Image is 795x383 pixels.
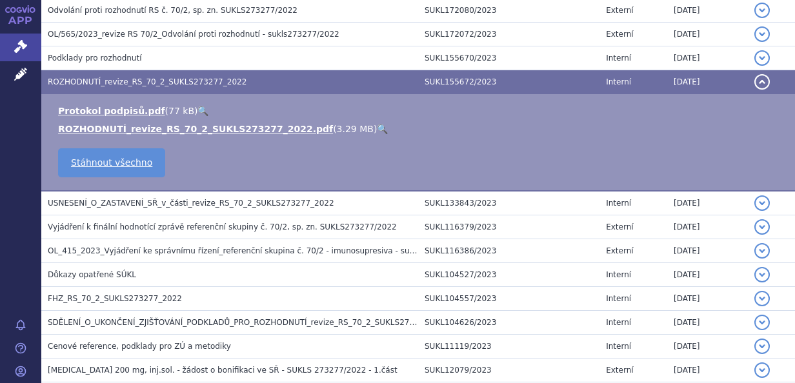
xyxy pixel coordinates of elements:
[754,3,770,18] button: detail
[606,294,631,303] span: Interní
[48,54,142,63] span: Podklady pro rozhodnutí
[606,246,633,255] span: Externí
[418,191,599,215] td: SUKL133843/2023
[754,243,770,259] button: detail
[418,46,599,70] td: SUKL155670/2023
[606,199,631,208] span: Interní
[48,77,247,86] span: ROZHODNUTÍ_revize_RS_70_2_SUKLS273277_2022
[48,294,182,303] span: FHZ_RS_70_2_SUKLS273277_2022
[606,318,631,327] span: Interní
[197,106,208,116] a: 🔍
[667,287,748,311] td: [DATE]
[754,267,770,282] button: detail
[667,311,748,335] td: [DATE]
[606,77,631,86] span: Interní
[58,104,782,117] li: ( )
[48,318,453,327] span: SDĚLENÍ_O_UKONČENÍ_ZJIŠŤOVÁNÍ_PODKLADŮ_PRO_ROZHODNUTÍ_revize_RS_70_2_SUKLS273277_2022
[667,46,748,70] td: [DATE]
[48,199,334,208] span: USNESENÍ_O_ZASTAVENÍ_SŘ_v_části_revize_RS_70_2_SUKLS273277_2022
[754,26,770,42] button: detail
[606,6,633,15] span: Externí
[48,342,231,351] span: Cenové reference, podklady pro ZÚ a metodiky
[418,311,599,335] td: SUKL104626/2023
[418,335,599,358] td: SUKL11119/2023
[606,366,633,375] span: Externí
[667,215,748,239] td: [DATE]
[606,342,631,351] span: Interní
[58,124,333,134] a: ROZHODNUTÍ_revize_RS_70_2_SUKLS273277_2022.pdf
[58,106,165,116] a: Protokol podpisů.pdf
[606,270,631,279] span: Interní
[606,30,633,39] span: Externí
[667,191,748,215] td: [DATE]
[48,30,339,39] span: OL/565/2023_revize RS 70/2_Odvolání proti rozhodnutí - sukls273277/2022
[667,23,748,46] td: [DATE]
[667,263,748,287] td: [DATE]
[418,23,599,46] td: SUKL172072/2023
[667,70,748,94] td: [DATE]
[418,239,599,263] td: SUKL116386/2023
[48,246,472,255] span: OL_415_2023_Vyjádření ke správnímu řízení_referenční skupina č. 70/2 - imunosupresiva - sukls2732...
[667,358,748,382] td: [DATE]
[754,339,770,354] button: detail
[754,362,770,378] button: detail
[418,70,599,94] td: SUKL155672/2023
[754,50,770,66] button: detail
[754,291,770,306] button: detail
[667,335,748,358] td: [DATE]
[606,54,631,63] span: Interní
[754,74,770,90] button: detail
[754,219,770,235] button: detail
[667,239,748,263] td: [DATE]
[754,315,770,330] button: detail
[754,195,770,211] button: detail
[58,148,165,177] a: Stáhnout všechno
[337,124,374,134] span: 3.29 MB
[58,123,782,135] li: ( )
[418,263,599,287] td: SUKL104527/2023
[48,270,136,279] span: Důkazy opatřené SÚKL
[48,6,297,15] span: Odvolání proti rozhodnutí RS č. 70/2, sp. zn. SUKLS273277/2022
[48,366,397,375] span: CIMZIA 200 mg, inj.sol. - žádost o bonifikaci ve SŘ - SUKLS 273277/2022 - 1.část
[48,222,397,231] span: Vyjádření k finální hodnotící zprávě referenční skupiny č. 70/2, sp. zn. SUKLS273277/2022
[418,287,599,311] td: SUKL104557/2023
[606,222,633,231] span: Externí
[377,124,388,134] a: 🔍
[418,358,599,382] td: SUKL12079/2023
[418,215,599,239] td: SUKL116379/2023
[168,106,194,116] span: 77 kB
